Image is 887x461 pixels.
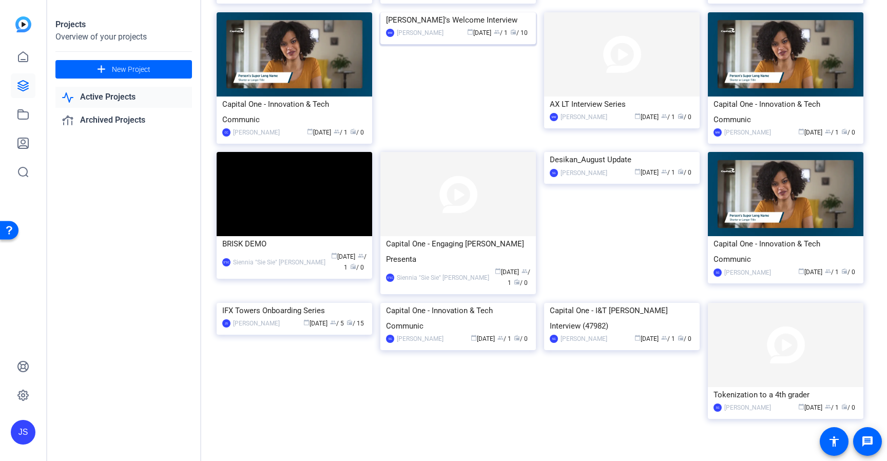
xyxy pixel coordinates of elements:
span: / 0 [514,279,528,286]
span: calendar_today [303,319,310,325]
span: / 5 [330,320,344,327]
div: [PERSON_NAME] [561,112,607,122]
a: Active Projects [55,87,192,108]
span: [DATE] [634,335,659,342]
span: / 1 [825,268,839,276]
span: / 1 [661,113,675,121]
span: group [661,168,667,175]
a: Archived Projects [55,110,192,131]
span: / 0 [841,268,855,276]
span: [DATE] [495,268,519,276]
span: New Project [112,64,150,75]
div: SG [714,268,722,277]
span: group [825,404,831,410]
span: calendar_today [798,404,804,410]
span: [DATE] [634,113,659,121]
span: group [358,253,364,259]
span: [DATE] [307,129,331,136]
div: S"SC [222,258,230,266]
span: calendar_today [471,335,477,341]
div: Capital One - Innovation & Tech Communic [714,236,858,267]
span: radio [346,319,353,325]
span: calendar_today [634,113,641,119]
span: calendar_today [798,128,804,135]
span: [DATE] [634,169,659,176]
span: group [334,128,340,135]
span: / 0 [678,169,691,176]
span: radio [350,128,356,135]
div: SG [714,404,722,412]
span: calendar_today [634,168,641,175]
span: radio [841,404,847,410]
span: / 1 [661,335,675,342]
span: radio [841,128,847,135]
span: radio [678,168,684,175]
mat-icon: add [95,63,108,76]
div: Desikan_August Update [550,152,694,167]
span: radio [514,279,520,285]
span: calendar_today [798,268,804,274]
div: Projects [55,18,192,31]
span: calendar_today [495,268,501,274]
div: SG [550,169,558,177]
div: SG [386,335,394,343]
span: radio [841,268,847,274]
mat-icon: message [861,435,874,448]
div: [PERSON_NAME] [397,28,444,38]
div: JS [11,420,35,445]
div: Capital One - I&T [PERSON_NAME] Interview (47982) [550,303,694,334]
span: / 1 [825,404,839,411]
div: Capital One - Innovation & Tech Communic [386,303,530,334]
span: / 0 [514,335,528,342]
div: SG [550,335,558,343]
span: radio [678,113,684,119]
span: group [825,128,831,135]
span: / 1 [497,335,511,342]
div: Overview of your projects [55,31,192,43]
div: Tokenization to a 4th grader [714,387,858,402]
span: calendar_today [331,253,337,259]
span: / 0 [350,129,364,136]
div: IFX Towers Onboarding Series [222,303,367,318]
span: / 1 [661,169,675,176]
div: [PERSON_NAME] [724,267,771,278]
span: / 0 [350,264,364,271]
span: [DATE] [331,253,355,260]
div: AX LT Interview Series [550,97,694,112]
span: group [661,335,667,341]
div: [PERSON_NAME] [561,168,607,178]
div: [PERSON_NAME]'s Welcome Interview [386,12,530,28]
div: JS [222,319,230,328]
span: radio [510,29,516,35]
span: radio [678,335,684,341]
div: [PERSON_NAME] [233,127,280,138]
div: [PERSON_NAME] [561,334,607,344]
span: group [825,268,831,274]
span: calendar_today [634,335,641,341]
span: group [494,29,500,35]
div: Capital One - Engaging [PERSON_NAME] Presenta [386,236,530,267]
span: / 1 [334,129,348,136]
span: radio [350,263,356,270]
span: [DATE] [471,335,495,342]
div: Capital One - Innovation & Tech Communic [714,97,858,127]
div: Siennia "Sie Sie" [PERSON_NAME] [397,273,489,283]
span: [DATE] [467,29,491,36]
div: BRISK DEMO [222,236,367,252]
span: / 0 [841,404,855,411]
div: MW [386,29,394,37]
span: / 0 [841,129,855,136]
span: radio [514,335,520,341]
span: / 15 [346,320,364,327]
div: [PERSON_NAME] [724,127,771,138]
span: / 10 [510,29,528,36]
span: group [522,268,528,274]
span: / 1 [494,29,508,36]
img: blue-gradient.svg [15,16,31,32]
span: [DATE] [798,268,822,276]
div: MW [550,113,558,121]
span: [DATE] [303,320,327,327]
div: [PERSON_NAME] [397,334,444,344]
span: [DATE] [798,404,822,411]
div: [PERSON_NAME] [724,402,771,413]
